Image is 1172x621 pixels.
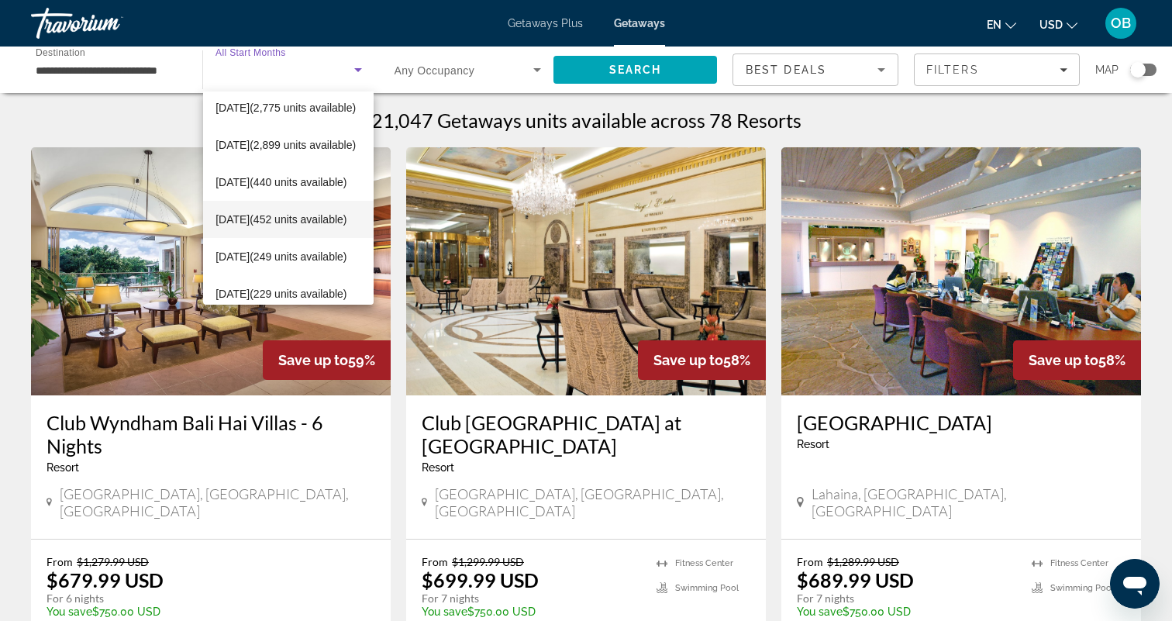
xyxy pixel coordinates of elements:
[1110,559,1160,609] iframe: Button to launch messaging window
[215,173,346,191] span: [DATE] (440 units available)
[215,285,346,303] span: [DATE] (229 units available)
[215,136,356,154] span: [DATE] (2,899 units available)
[215,98,356,117] span: [DATE] (2,775 units available)
[215,210,346,229] span: [DATE] (452 units available)
[215,247,346,266] span: [DATE] (249 units available)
